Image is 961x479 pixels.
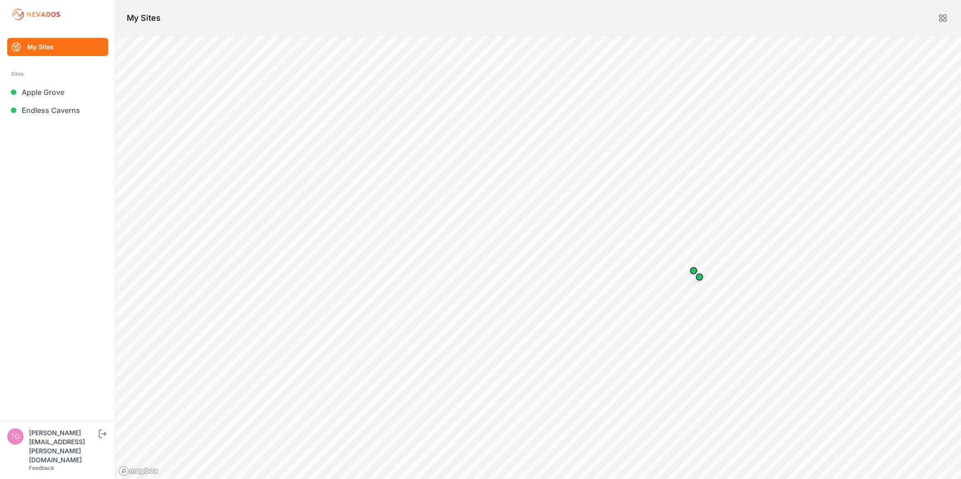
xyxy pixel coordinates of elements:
div: [PERSON_NAME][EMAIL_ADDRESS][PERSON_NAME][DOMAIN_NAME] [29,428,97,465]
div: Map marker [685,262,703,280]
div: Sites [11,69,105,80]
a: Endless Caverns [7,101,108,119]
canvas: Map [116,36,961,479]
h1: My Sites [127,12,161,24]
a: My Sites [7,38,108,56]
a: Mapbox logo [119,466,158,476]
a: Apple Grove [7,83,108,101]
a: Feedback [29,465,54,471]
img: tomasz.barcz@energix-group.com [7,428,24,445]
img: Nevados [11,7,62,22]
